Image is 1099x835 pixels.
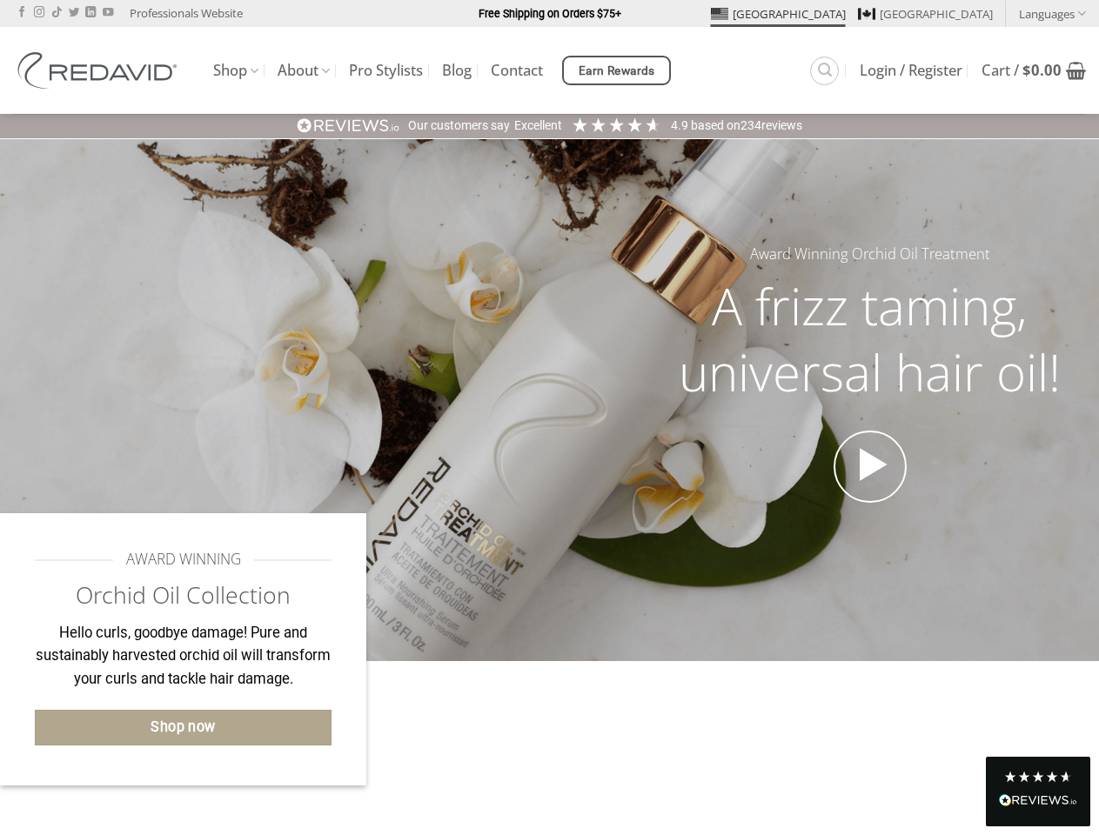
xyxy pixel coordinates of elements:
p: Hello curls, goodbye damage! Pure and sustainably harvested orchid oil will transform your curls ... [35,622,332,691]
div: Read All Reviews [986,757,1090,826]
a: Earn Rewards [562,56,671,85]
a: Languages [1019,1,1086,26]
span: reviews [761,118,802,132]
a: Search [810,57,839,85]
a: Follow on Instagram [34,7,44,19]
div: 4.8 Stars [1003,770,1073,784]
img: REVIEWS.io [999,794,1077,806]
a: View cart [982,51,1086,90]
a: Shop [213,54,258,88]
a: Follow on LinkedIn [85,7,96,19]
span: AWARD WINNING [126,548,241,571]
div: Our customers say [408,117,510,135]
span: Cart / [982,63,1062,77]
a: Open video in lightbox [834,431,907,504]
img: REDAVID Salon Products | United States [13,52,187,89]
a: Shop now [35,710,332,745]
div: Excellent [514,117,562,135]
a: [GEOGRAPHIC_DATA] [711,1,846,27]
bdi: 0.00 [1022,60,1062,80]
strong: Free Shipping on Orders $75+ [479,7,621,20]
span: Shop now [151,716,216,738]
h5: Award Winning Orchid Oil Treatment [654,243,1086,266]
a: [GEOGRAPHIC_DATA] [858,1,993,27]
span: 4.9 [671,118,691,132]
span: $ [1022,60,1031,80]
a: Follow on TikTok [51,7,62,19]
h2: A frizz taming, universal hair oil! [654,273,1086,404]
span: Login / Register [860,63,962,77]
span: Earn Rewards [579,62,655,81]
div: Read All Reviews [999,791,1077,813]
div: 4.91 Stars [571,116,662,134]
span: 234 [740,118,761,132]
a: Blog [442,55,472,86]
img: REVIEWS.io [297,117,399,134]
a: Follow on Twitter [69,7,79,19]
h2: Orchid Oil Collection [35,580,332,611]
a: About [278,54,330,88]
a: Pro Stylists [349,55,423,86]
a: Login / Register [860,55,962,86]
span: Based on [691,118,740,132]
a: Contact [491,55,543,86]
a: Follow on Facebook [17,7,27,19]
a: Follow on YouTube [103,7,113,19]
